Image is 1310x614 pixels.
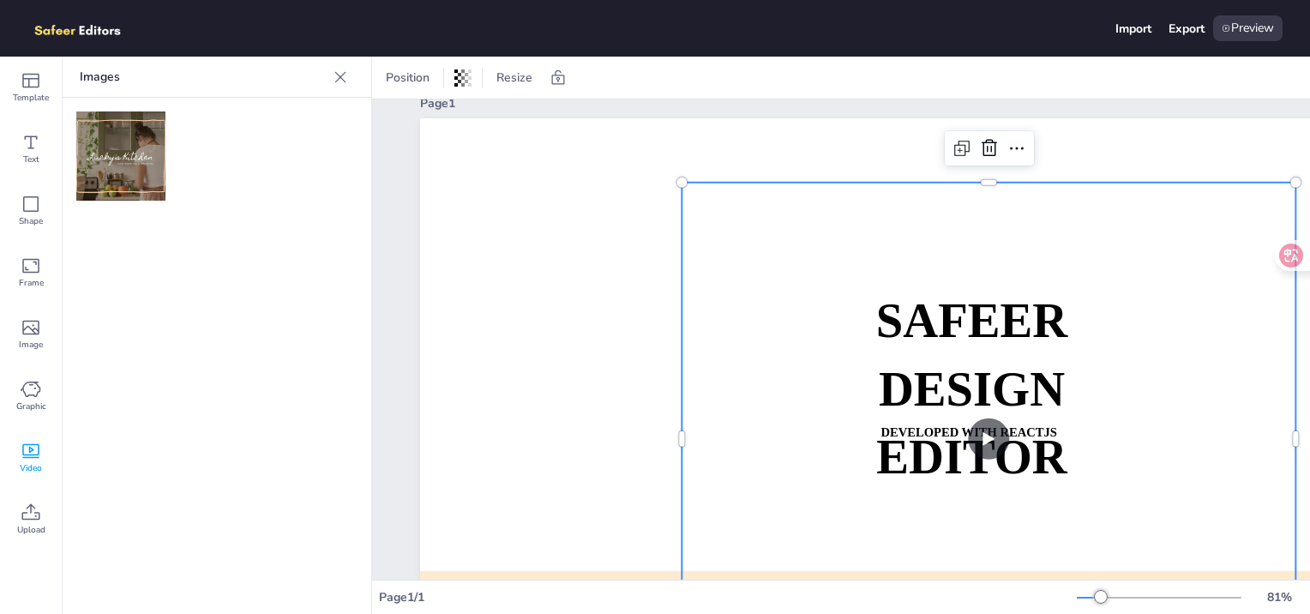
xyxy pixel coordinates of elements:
span: Image [19,338,43,352]
span: Upload [17,523,45,537]
span: Position [382,69,433,86]
div: Preview [1213,15,1283,41]
img: 400w-IVVQCZOr1K4.jpg [76,111,165,201]
div: Import [1115,21,1151,37]
span: Shape [19,214,43,228]
div: Export [1169,21,1205,37]
img: logo.png [27,15,146,41]
span: Frame [19,276,44,290]
span: Video [20,461,42,475]
span: Resize [493,69,536,86]
span: Text [23,153,39,166]
p: Images [80,57,327,98]
div: 81 % [1259,589,1300,605]
span: Template [13,91,49,105]
span: Graphic [16,400,46,413]
div: Page 1 / 1 [379,589,1077,605]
